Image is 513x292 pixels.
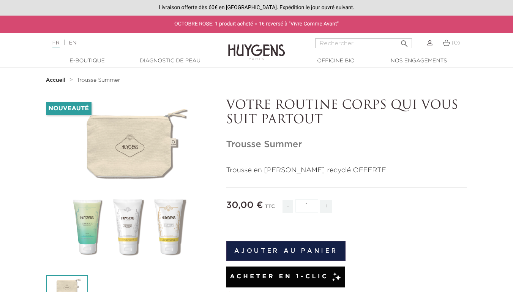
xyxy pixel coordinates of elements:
[298,57,374,65] a: Officine Bio
[400,37,409,46] i: 
[226,201,263,210] span: 30,00 €
[46,78,66,83] strong: Accueil
[77,77,120,83] a: Trousse Summer
[226,139,467,150] h1: Trousse Summer
[69,40,76,46] a: EN
[265,198,275,219] div: TTC
[132,57,208,65] a: Diagnostic de peau
[398,36,411,46] button: 
[226,241,346,261] button: Ajouter au panier
[49,38,208,48] div: |
[52,40,60,48] a: FR
[226,98,467,128] p: VOTRE ROUTINE CORPS QUI VOUS SUIT PARTOUT
[295,199,318,213] input: Quantité
[228,32,285,61] img: Huygens
[381,57,457,65] a: Nos engagements
[315,38,412,48] input: Rechercher
[283,200,293,213] span: -
[49,57,125,65] a: E-Boutique
[226,165,467,176] p: Trousse en [PERSON_NAME] recyclé OFFERTE
[451,40,460,46] span: (0)
[320,200,332,213] span: +
[46,102,92,115] li: Nouveauté
[46,77,67,83] a: Accueil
